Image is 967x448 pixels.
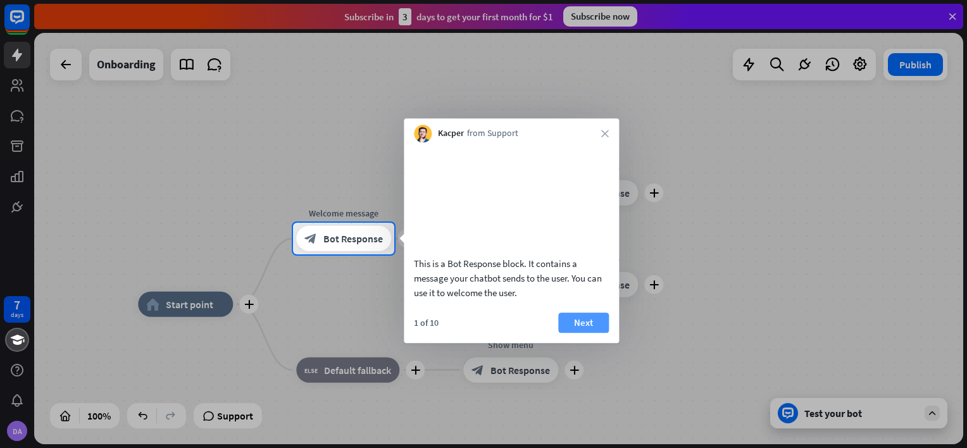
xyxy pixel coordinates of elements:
span: from Support [467,127,518,140]
i: close [601,130,609,137]
button: Next [558,313,609,333]
i: block_bot_response [304,232,317,245]
div: 1 of 10 [414,317,439,328]
span: Kacper [438,127,464,140]
div: This is a Bot Response block. It contains a message your chatbot sends to the user. You can use i... [414,256,609,300]
button: Open LiveChat chat widget [10,5,48,43]
span: Bot Response [323,232,383,245]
